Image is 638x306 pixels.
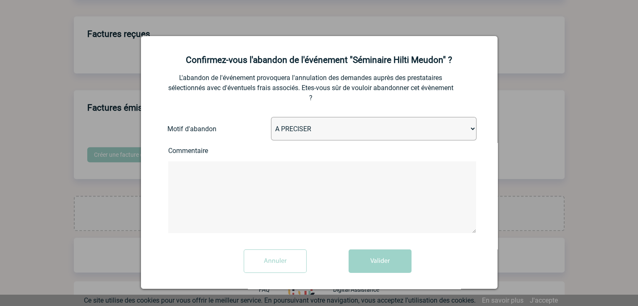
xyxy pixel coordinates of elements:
[151,55,487,65] h2: Confirmez-vous l'abandon de l'événement "Séminaire Hilti Meudon" ?
[349,249,411,273] button: Valider
[244,249,307,273] input: Annuler
[168,147,235,155] label: Commentaire
[167,125,232,133] label: Motif d'abandon
[168,73,453,103] p: L'abandon de l'événement provoquera l'annulation des demandes auprès des prestataires sélectionné...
